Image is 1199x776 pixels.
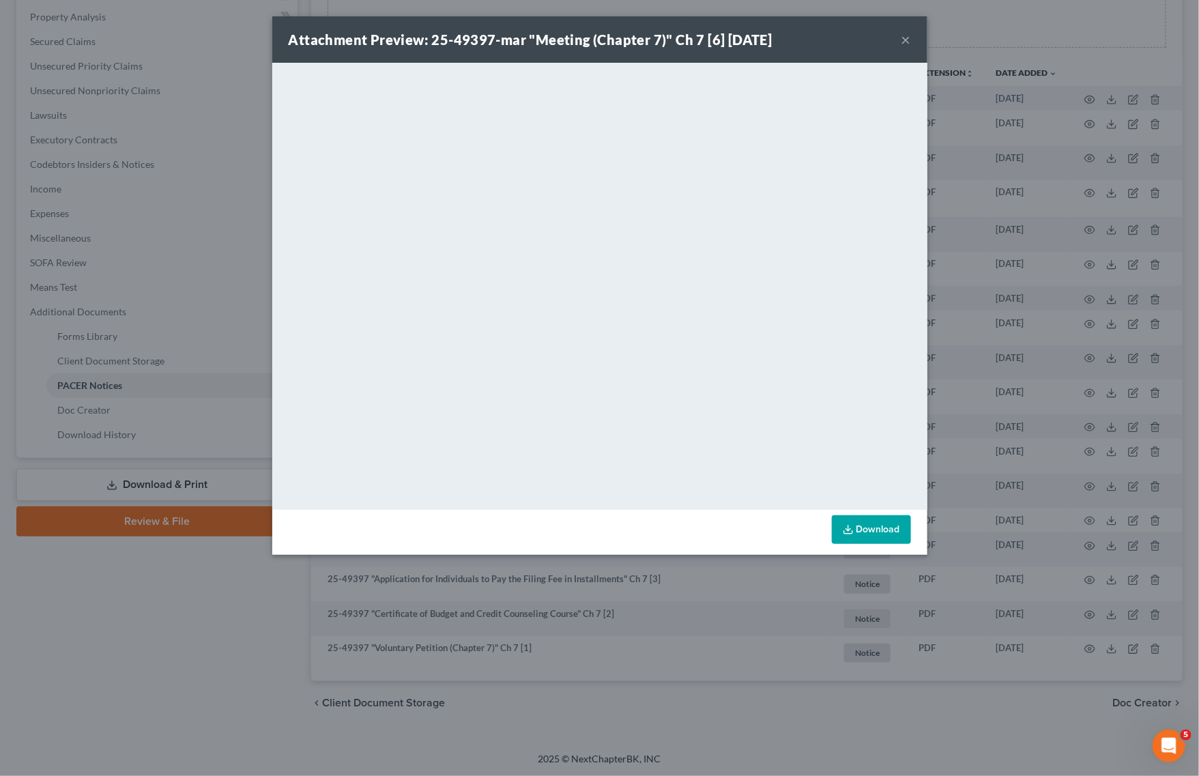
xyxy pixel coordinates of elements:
[289,31,772,48] strong: Attachment Preview: 25-49397-mar "Meeting (Chapter 7)" Ch 7 [6] [DATE]
[1153,730,1185,762] iframe: Intercom live chat
[272,63,927,506] iframe: <object ng-attr-data='[URL][DOMAIN_NAME]' type='application/pdf' width='100%' height='650px'></ob...
[901,31,911,48] button: ×
[832,515,911,544] a: Download
[1181,730,1191,741] span: 5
